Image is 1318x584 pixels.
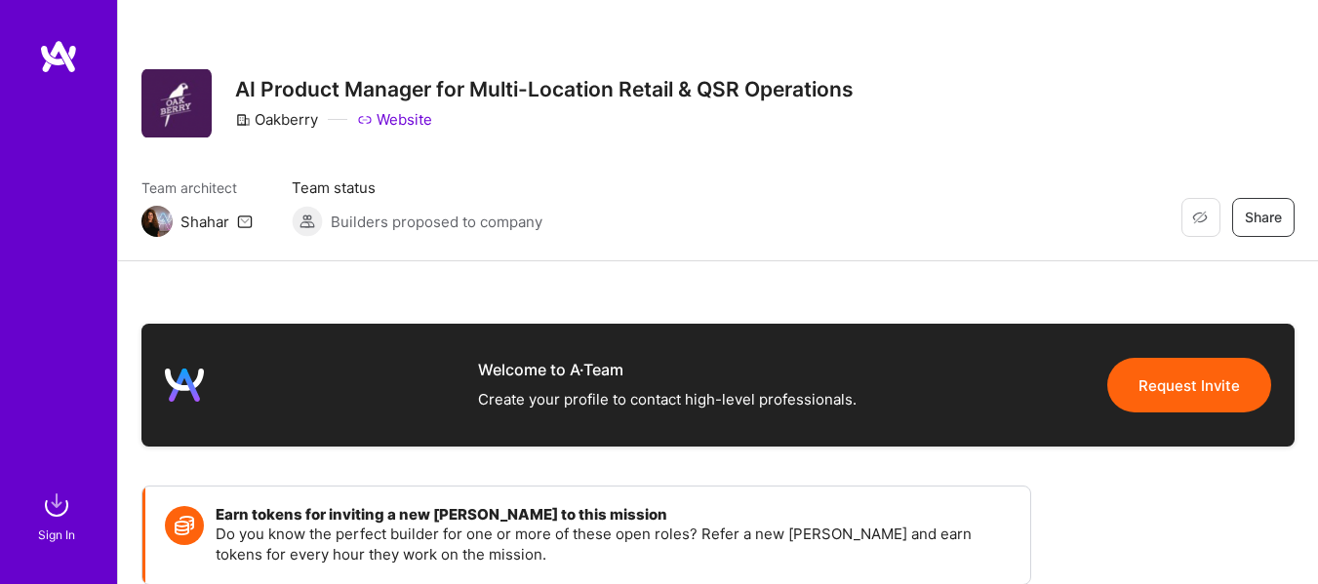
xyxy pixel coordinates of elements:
[292,206,323,237] img: Builders proposed to company
[331,212,542,232] span: Builders proposed to company
[357,109,432,130] a: Website
[237,214,253,229] i: icon Mail
[235,112,251,128] i: icon CompanyGray
[292,177,542,198] span: Team status
[180,212,229,232] div: Shahar
[37,486,76,525] img: sign in
[141,177,253,198] span: Team architect
[39,39,78,74] img: logo
[41,486,76,545] a: sign inSign In
[1232,198,1295,237] button: Share
[141,206,173,237] img: Team Architect
[1192,210,1208,225] i: icon EyeClosed
[1107,358,1271,412] button: Request Invite
[216,524,1011,565] p: Do you know the perfect builder for one or more of these open roles? Refer a new [PERSON_NAME] an...
[235,109,318,130] div: Oakberry
[141,69,212,137] img: Company Logo
[216,506,1011,524] h4: Earn tokens for inviting a new [PERSON_NAME] to this mission
[165,506,204,545] img: Token icon
[235,77,854,101] h3: AI Product Manager for Multi-Location Retail & QSR Operations
[478,359,857,380] div: Welcome to A·Team
[165,366,204,405] img: logo
[478,388,857,411] div: Create your profile to contact high-level professionals.
[1245,208,1282,227] span: Share
[38,525,75,545] div: Sign In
